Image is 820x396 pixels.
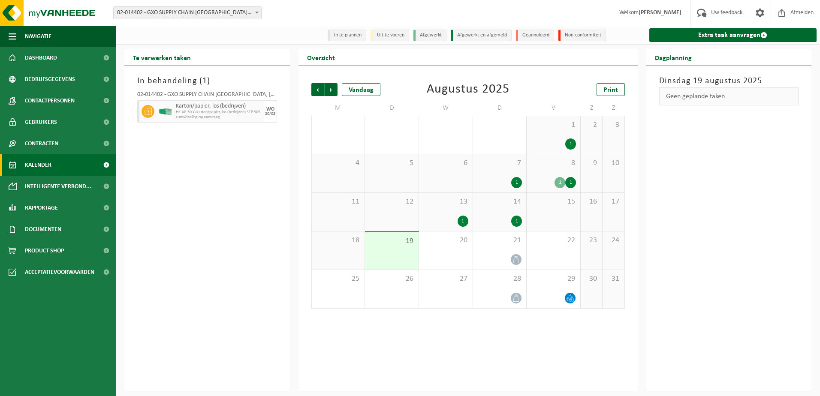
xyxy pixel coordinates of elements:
[581,100,603,116] td: Z
[451,30,512,41] li: Afgewerkt en afgemeld
[607,197,620,207] span: 17
[176,103,262,110] span: Karton/papier, los (bedrijven)
[607,274,620,284] span: 31
[25,261,94,283] span: Acceptatievoorwaarden
[316,197,361,207] span: 11
[659,87,799,105] div: Geen geplande taken
[511,216,522,227] div: 1
[25,154,51,176] span: Kalender
[477,236,522,245] span: 21
[477,197,522,207] span: 14
[137,75,277,87] h3: In behandeling ( )
[558,30,606,41] li: Non-conformiteit
[531,236,576,245] span: 22
[531,120,576,130] span: 1
[531,197,576,207] span: 15
[639,9,681,16] strong: [PERSON_NAME]
[316,274,361,284] span: 25
[527,100,581,116] td: V
[137,92,277,100] div: 02-014402 - GXO SUPPLY CHAIN [GEOGRAPHIC_DATA] [GEOGRAPHIC_DATA] - [GEOGRAPHIC_DATA]
[646,49,700,66] h2: Dagplanning
[159,108,172,115] img: HK-XP-30-GN-00
[328,30,366,41] li: In te plannen
[316,236,361,245] span: 18
[311,83,324,96] span: Vorige
[311,100,365,116] td: M
[585,274,598,284] span: 30
[25,240,64,261] span: Product Shop
[607,236,620,245] span: 24
[585,120,598,130] span: 2
[603,87,618,93] span: Print
[114,7,261,19] span: 02-014402 - GXO SUPPLY CHAIN BELGIUM NV - ZELLIK
[477,159,522,168] span: 7
[531,274,576,284] span: 29
[25,69,75,90] span: Bedrijfsgegevens
[25,111,57,133] span: Gebruikers
[423,274,468,284] span: 27
[25,133,58,154] span: Contracten
[555,177,565,188] div: 1
[325,83,338,96] span: Volgende
[423,197,468,207] span: 13
[202,77,207,85] span: 1
[419,100,473,116] td: W
[565,177,576,188] div: 1
[25,90,75,111] span: Contactpersonen
[25,219,61,240] span: Documenten
[659,75,799,87] h3: Dinsdag 19 augustus 2025
[413,30,446,41] li: Afgewerkt
[25,176,91,197] span: Intelligente verbond...
[649,28,817,42] a: Extra taak aanvragen
[25,197,58,219] span: Rapportage
[423,236,468,245] span: 20
[477,274,522,284] span: 28
[458,216,468,227] div: 1
[473,100,527,116] td: D
[369,197,414,207] span: 12
[516,30,554,41] li: Geannuleerd
[369,237,414,246] span: 19
[597,83,625,96] a: Print
[585,236,598,245] span: 23
[371,30,409,41] li: Uit te voeren
[365,100,419,116] td: D
[316,159,361,168] span: 4
[531,159,576,168] span: 8
[25,47,57,69] span: Dashboard
[342,83,380,96] div: Vandaag
[423,159,468,168] span: 6
[124,49,199,66] h2: Te verwerken taken
[266,107,274,112] div: WO
[585,197,598,207] span: 16
[113,6,262,19] span: 02-014402 - GXO SUPPLY CHAIN BELGIUM NV - ZELLIK
[607,159,620,168] span: 10
[511,177,522,188] div: 1
[607,120,620,130] span: 3
[176,110,262,115] span: HK-XP-30-G karton/papier, los (bedrijven) STP.505
[369,274,414,284] span: 26
[603,100,624,116] td: Z
[25,26,51,47] span: Navigatie
[585,159,598,168] span: 9
[369,159,414,168] span: 5
[427,83,509,96] div: Augustus 2025
[176,115,262,120] span: Omwisseling op aanvraag
[565,138,576,150] div: 1
[265,112,275,116] div: 20/08
[298,49,344,66] h2: Overzicht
